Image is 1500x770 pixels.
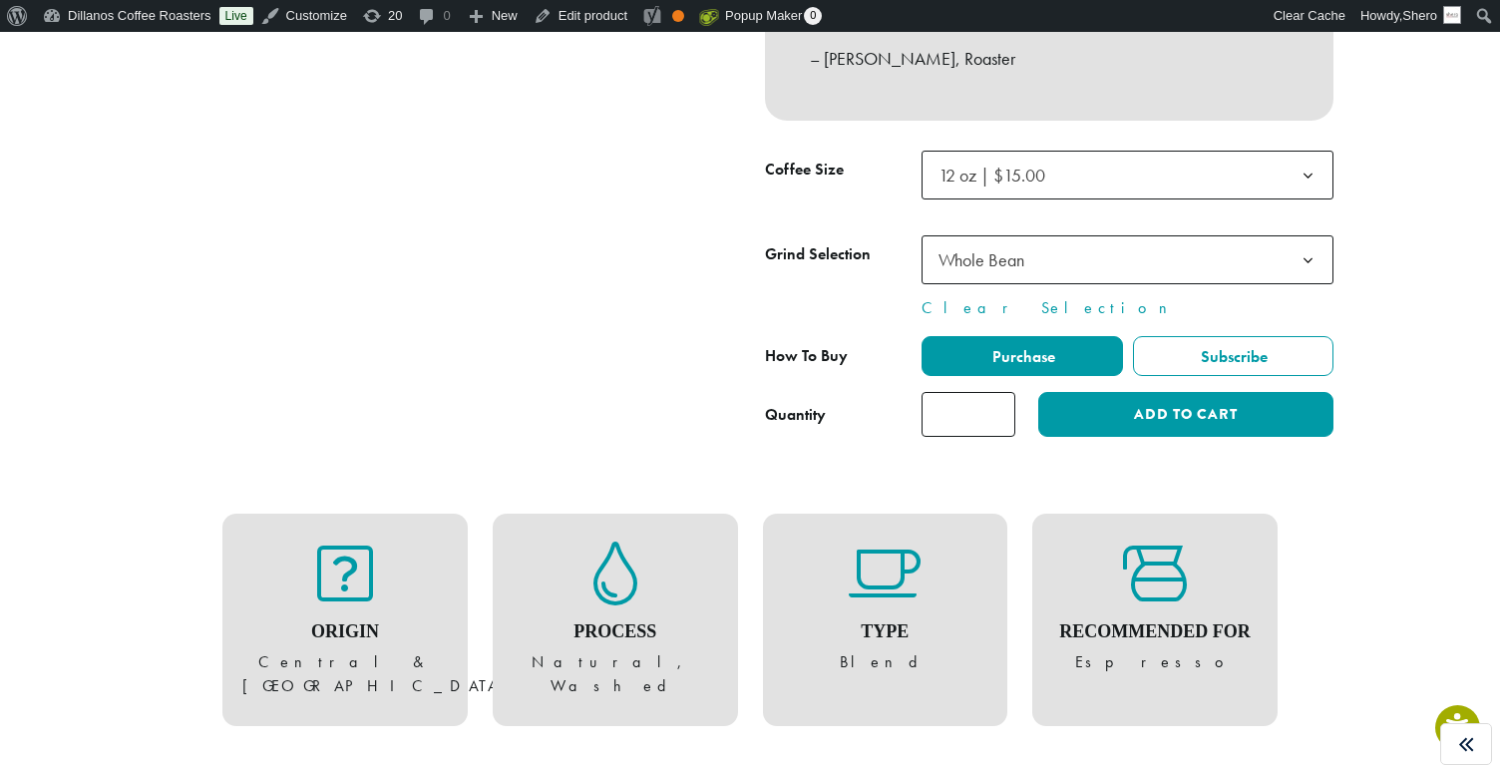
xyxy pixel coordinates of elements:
figure: Espresso [1052,542,1258,675]
a: Clear Selection [922,296,1333,320]
span: 12 oz | $15.00 [922,151,1333,199]
h4: Recommended For [1052,621,1258,643]
label: Coffee Size [765,156,922,185]
div: OK [672,10,684,22]
span: Whole Bean [938,248,1024,271]
h4: Origin [242,621,448,643]
button: Add to cart [1038,392,1333,437]
span: 12 oz | $15.00 [938,164,1045,187]
figure: Blend [783,542,988,675]
figure: Natural, Washed [513,542,718,699]
figure: Central & [GEOGRAPHIC_DATA] [242,542,448,699]
h4: Type [783,621,988,643]
span: Purchase [989,346,1055,367]
span: Whole Bean [931,240,1044,279]
span: Shero [1402,8,1437,23]
div: Quantity [765,403,826,427]
a: Live [219,7,253,25]
input: Product quantity [922,392,1015,437]
span: Whole Bean [922,235,1333,284]
label: Grind Selection [765,240,922,269]
p: – [PERSON_NAME], Roaster [810,42,1289,76]
span: Subscribe [1198,346,1268,367]
span: 12 oz | $15.00 [931,156,1065,194]
span: How To Buy [765,345,848,366]
span: 0 [804,7,822,25]
h4: Process [513,621,718,643]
